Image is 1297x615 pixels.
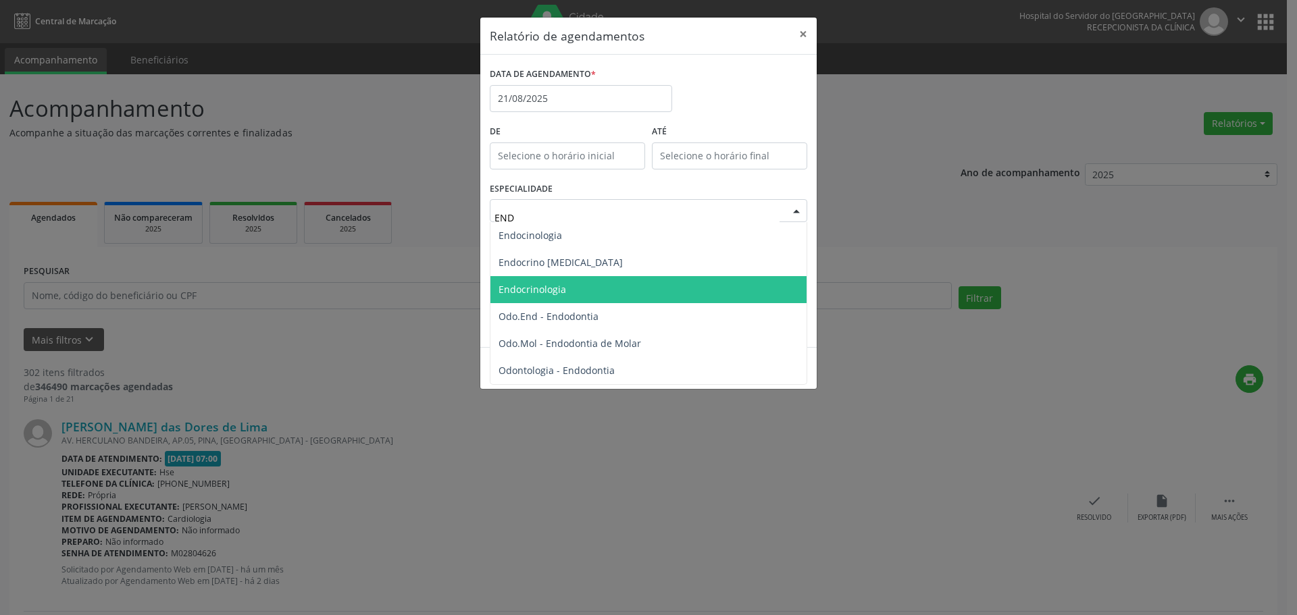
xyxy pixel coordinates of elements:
span: Odo.End - Endodontia [499,310,599,323]
input: Selecione uma data ou intervalo [490,85,672,112]
span: Endocrinologia [499,283,566,296]
input: Selecione o horário final [652,142,807,169]
label: DATA DE AGENDAMENTO [490,64,596,85]
span: Endocrino [MEDICAL_DATA] [499,256,623,269]
input: Selecione o horário inicial [490,142,645,169]
button: Close [790,18,817,51]
label: ESPECIALIDADE [490,179,553,200]
label: De [490,122,645,142]
h5: Relatório de agendamentos [490,27,644,45]
span: Odontologia - Endodontia [499,364,615,377]
input: Seleciona uma especialidade [494,204,780,231]
span: Endocinologia [499,229,562,242]
label: ATÉ [652,122,807,142]
span: Odo.Mol - Endodontia de Molar [499,337,641,350]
